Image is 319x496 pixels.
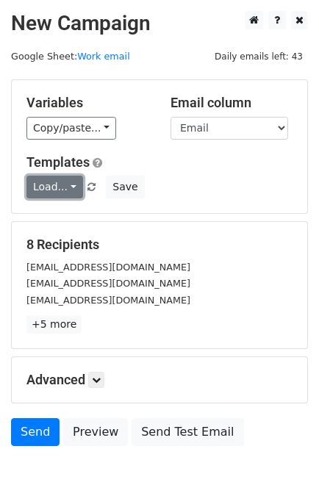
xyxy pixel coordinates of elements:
small: [EMAIL_ADDRESS][DOMAIN_NAME] [26,278,190,289]
h5: Advanced [26,372,293,388]
button: Save [106,176,144,198]
a: Work email [77,51,130,62]
h5: 8 Recipients [26,237,293,253]
h5: Variables [26,95,148,111]
small: Google Sheet: [11,51,130,62]
small: [EMAIL_ADDRESS][DOMAIN_NAME] [26,262,190,273]
a: +5 more [26,315,82,334]
iframe: Chat Widget [245,425,319,496]
a: Send [11,418,60,446]
a: Preview [63,418,128,446]
span: Daily emails left: 43 [209,48,308,65]
a: Load... [26,176,83,198]
h5: Email column [171,95,293,111]
a: Send Test Email [132,418,243,446]
a: Copy/paste... [26,117,116,140]
a: Daily emails left: 43 [209,51,308,62]
h2: New Campaign [11,11,308,36]
a: Templates [26,154,90,170]
small: [EMAIL_ADDRESS][DOMAIN_NAME] [26,295,190,306]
